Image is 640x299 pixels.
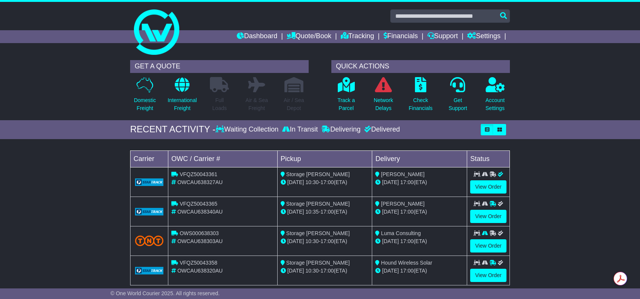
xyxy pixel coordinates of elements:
[177,268,223,274] span: OWCAU638320AU
[286,260,350,266] span: Storage [PERSON_NAME]
[306,268,319,274] span: 10:30
[382,238,399,244] span: [DATE]
[180,171,217,177] span: VFQZ50043361
[382,209,399,215] span: [DATE]
[384,30,418,43] a: Financials
[449,96,467,112] p: Get Support
[470,269,506,282] a: View Order
[400,238,413,244] span: 17:00
[177,209,223,215] span: OWCAU638340AU
[375,208,464,216] div: (ETA)
[467,30,500,43] a: Settings
[284,96,304,112] p: Air / Sea Depot
[287,268,304,274] span: [DATE]
[280,125,320,134] div: In Transit
[135,178,163,186] img: GetCarrierServiceLogo
[180,230,219,236] span: OWS000638303
[375,267,464,275] div: (ETA)
[245,96,268,112] p: Air & Sea Freight
[400,179,413,185] span: 17:00
[400,268,413,274] span: 17:00
[306,209,319,215] span: 10:35
[130,150,168,167] td: Carrier
[177,238,223,244] span: OWCAU638303AU
[177,179,223,185] span: OWCAU638327AU
[320,238,334,244] span: 17:00
[320,268,334,274] span: 17:00
[320,125,362,134] div: Delivering
[381,260,432,266] span: Hound Wireless Solar
[331,60,510,73] div: QUICK ACTIONS
[427,30,458,43] a: Support
[281,178,369,186] div: - (ETA)
[287,179,304,185] span: [DATE]
[286,230,350,236] span: Storage [PERSON_NAME]
[168,96,197,112] p: International Freight
[281,208,369,216] div: - (ETA)
[110,290,220,296] span: © One World Courier 2025. All rights reserved.
[337,96,355,112] p: Track a Parcel
[375,178,464,186] div: (ETA)
[485,77,505,116] a: AccountSettings
[134,77,156,116] a: DomesticFreight
[341,30,374,43] a: Tracking
[373,77,393,116] a: NetworkDelays
[374,96,393,112] p: Network Delays
[470,210,506,223] a: View Order
[320,209,334,215] span: 17:00
[287,238,304,244] span: [DATE]
[448,77,468,116] a: GetSupport
[337,77,355,116] a: Track aParcel
[409,77,433,116] a: CheckFinancials
[281,237,369,245] div: - (ETA)
[180,201,217,207] span: VFQZ50043365
[286,201,350,207] span: Storage [PERSON_NAME]
[372,150,467,167] td: Delivery
[168,150,278,167] td: OWC / Carrier #
[306,238,319,244] span: 10:30
[167,77,197,116] a: InternationalFreight
[286,171,350,177] span: Storage [PERSON_NAME]
[135,267,163,274] img: GetCarrierServiceLogo
[382,179,399,185] span: [DATE]
[400,209,413,215] span: 17:00
[470,239,506,253] a: View Order
[180,260,217,266] span: VFQZ50043358
[320,179,334,185] span: 17:00
[306,179,319,185] span: 10:30
[381,201,424,207] span: [PERSON_NAME]
[135,235,163,246] img: TNT_Domestic.png
[216,125,280,134] div: Waiting Collection
[409,96,433,112] p: Check Financials
[470,180,506,194] a: View Order
[130,60,309,73] div: GET A QUOTE
[381,230,421,236] span: Luma Consulting
[277,150,372,167] td: Pickup
[287,30,331,43] a: Quote/Book
[382,268,399,274] span: [DATE]
[287,209,304,215] span: [DATE]
[130,124,216,135] div: RECENT ACTIVITY -
[362,125,400,134] div: Delivered
[210,96,229,112] p: Full Loads
[486,96,505,112] p: Account Settings
[281,267,369,275] div: - (ETA)
[375,237,464,245] div: (ETA)
[134,96,156,112] p: Domestic Freight
[381,171,424,177] span: [PERSON_NAME]
[135,208,163,215] img: GetCarrierServiceLogo
[237,30,277,43] a: Dashboard
[467,150,510,167] td: Status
